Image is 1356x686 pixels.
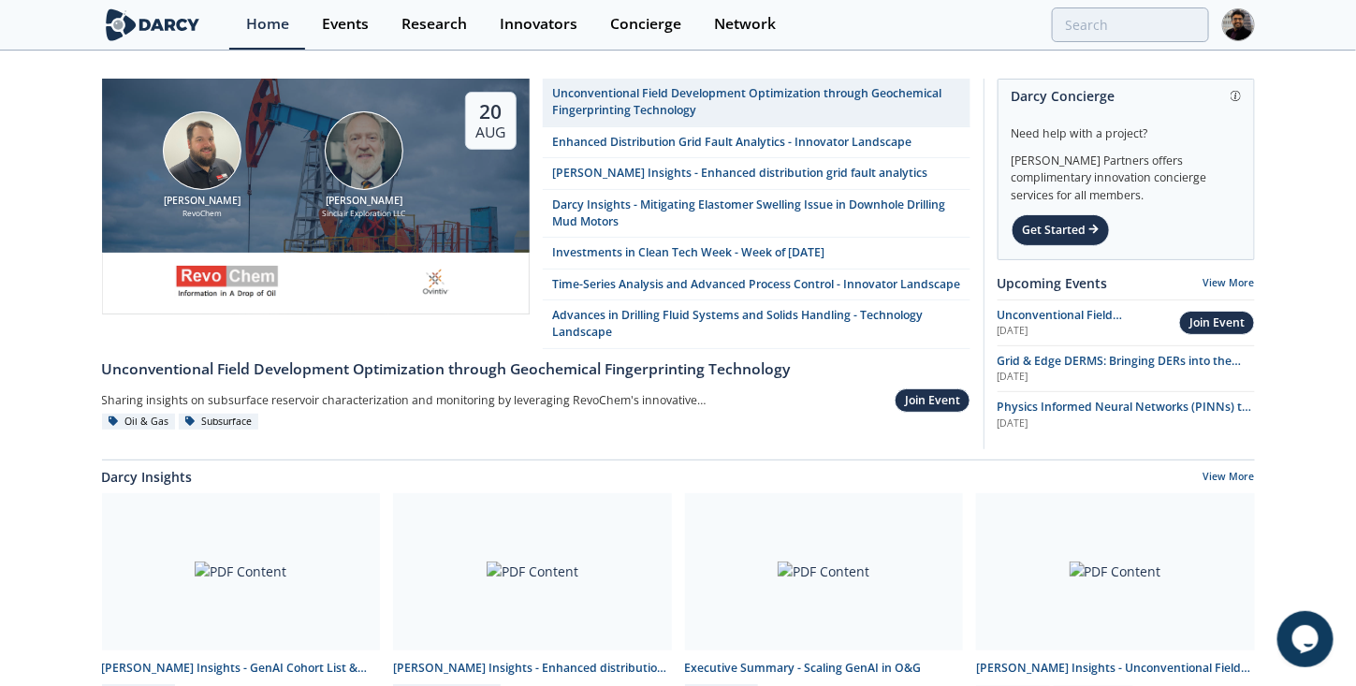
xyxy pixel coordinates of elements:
[1203,276,1255,289] a: View More
[102,660,381,677] div: [PERSON_NAME] Insights - GenAI Cohort List & Contact Info
[393,660,672,677] div: [PERSON_NAME] Insights - Enhanced distribution grid fault analytics
[102,8,204,41] img: logo-wide.svg
[895,388,970,414] button: Join Event
[1222,8,1255,41] img: Profile
[685,660,964,677] div: Executive Summary - Scaling GenAI in O&G
[543,238,970,269] a: Investments in Clean Tech Week - Week of [DATE]
[322,17,369,32] div: Events
[976,660,1255,677] div: [PERSON_NAME] Insights - Unconventional Field Development Optimization through Geochemical Finger...
[1231,91,1241,101] img: information.svg
[1012,214,1110,246] div: Get Started
[102,414,176,431] div: Oil & Gas
[1052,7,1209,42] input: Advanced Search
[475,124,505,142] div: Aug
[998,273,1108,293] a: Upcoming Events
[102,387,731,414] div: Sharing insights on subsurface reservoir characterization and monitoring by leveraging RevoChem's...
[416,262,456,301] img: ovintiv.com.png
[543,300,970,349] a: Advances in Drilling Fluid Systems and Solids Handling - Technology Landscape
[475,99,505,124] div: 20
[401,17,467,32] div: Research
[543,190,970,239] a: Darcy Insights - Mitigating Elastomer Swelling Issue in Downhole Drilling Mud Motors
[175,262,280,301] img: revochem.com.png
[906,392,961,409] div: Join Event
[325,111,403,190] img: John Sinclair
[290,208,439,220] div: Sinclair Exploration LLC
[998,370,1255,385] div: [DATE]
[179,414,259,431] div: Subsurface
[102,358,970,381] div: Unconventional Field Development Optimization through Geochemical Fingerprinting Technology
[552,85,960,120] div: Unconventional Field Development Optimization through Geochemical Fingerprinting Technology
[998,399,1255,431] a: Physics Informed Neural Networks (PINNs) to Accelerate Subsurface Scenario Analysis [DATE]
[1012,80,1241,112] div: Darcy Concierge
[998,307,1180,339] a: Unconventional Field Development Optimization through Geochemical Fingerprinting Technology [DATE]
[998,399,1252,431] span: Physics Informed Neural Networks (PINNs) to Accelerate Subsurface Scenario Analysis
[102,467,193,487] a: Darcy Insights
[714,17,776,32] div: Network
[1012,112,1241,142] div: Need help with a project?
[102,79,530,349] a: Bob Aylsworth [PERSON_NAME] RevoChem John Sinclair [PERSON_NAME] Sinclair Exploration LLC 20 Aug
[128,194,277,209] div: [PERSON_NAME]
[543,270,970,300] a: Time-Series Analysis and Advanced Process Control - Innovator Landscape
[543,79,970,127] a: Unconventional Field Development Optimization through Geochemical Fingerprinting Technology
[1277,611,1337,667] iframe: chat widget
[246,17,289,32] div: Home
[500,17,577,32] div: Innovators
[102,349,970,381] a: Unconventional Field Development Optimization through Geochemical Fingerprinting Technology
[543,158,970,189] a: [PERSON_NAME] Insights - Enhanced distribution grid fault analytics
[290,194,439,209] div: [PERSON_NAME]
[1190,314,1246,331] div: Join Event
[998,416,1255,431] div: [DATE]
[1203,470,1255,487] a: View More
[163,111,241,190] img: Bob Aylsworth
[128,208,277,220] div: RevoChem
[998,324,1180,339] div: [DATE]
[610,17,681,32] div: Concierge
[1012,142,1241,204] div: [PERSON_NAME] Partners offers complimentary innovation concierge services for all members.
[543,127,970,158] a: Enhanced Distribution Grid Fault Analytics - Innovator Landscape
[998,353,1255,385] a: Grid & Edge DERMS: Bringing DERs into the Control Room [DATE]
[1179,311,1254,336] button: Join Event
[998,353,1242,386] span: Grid & Edge DERMS: Bringing DERs into the Control Room
[998,307,1147,374] span: Unconventional Field Development Optimization through Geochemical Fingerprinting Technology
